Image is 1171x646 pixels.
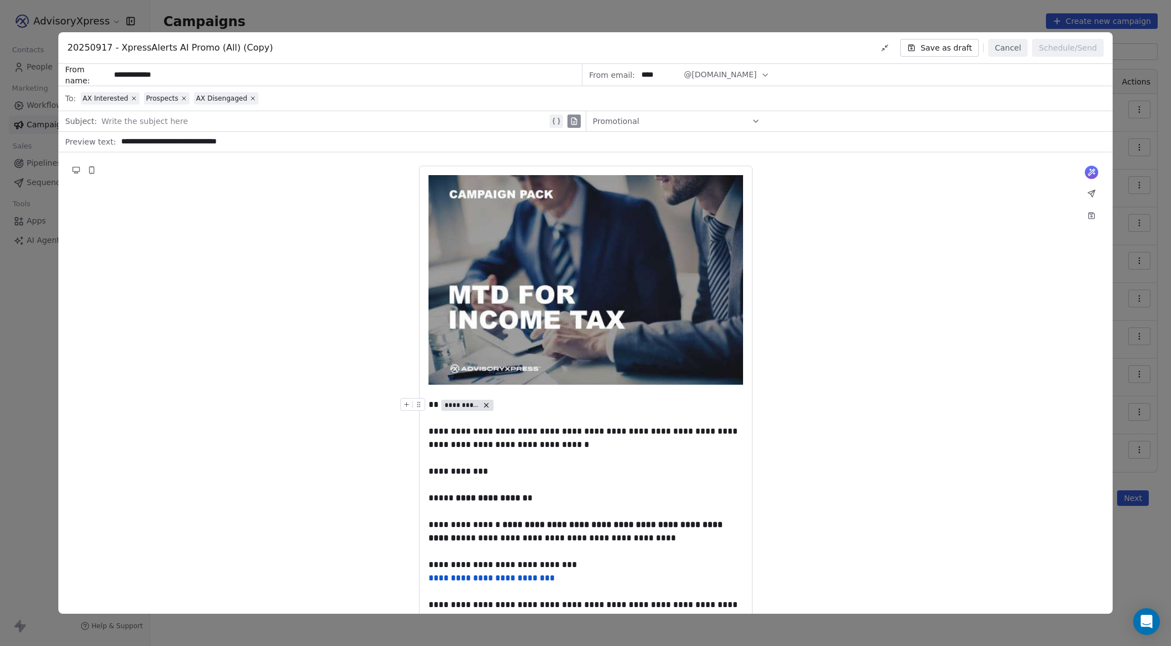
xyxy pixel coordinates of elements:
span: Subject: [65,116,97,130]
span: AX Disengaged [196,94,247,103]
button: Schedule/Send [1032,39,1103,57]
span: @[DOMAIN_NAME] [684,69,756,81]
div: Open Intercom Messenger [1133,608,1160,635]
span: Promotional [593,116,640,127]
span: Prospects [146,94,178,103]
span: 20250917 - XpressAlerts AI Promo (All) (Copy) [67,41,273,54]
button: Save as draft [900,39,979,57]
span: From email: [589,69,635,81]
button: Cancel [988,39,1028,57]
span: To: [65,93,76,104]
span: Preview text: [65,136,116,151]
span: AX Interested [83,94,128,103]
span: From name: [65,64,109,86]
